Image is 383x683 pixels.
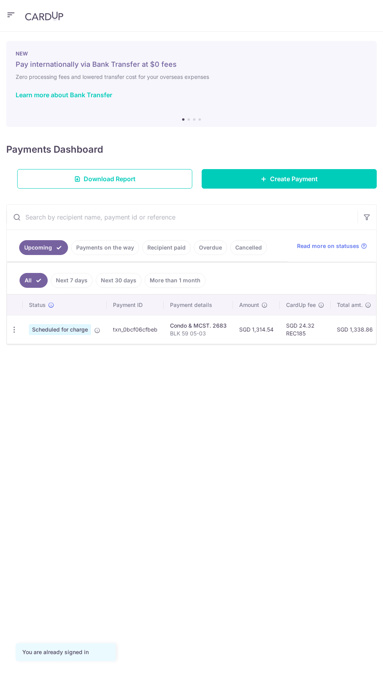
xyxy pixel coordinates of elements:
a: Cancelled [230,240,267,255]
a: Read more on statuses [297,242,367,250]
span: Download Report [84,174,136,184]
td: SGD 24.32 REC185 [280,315,331,344]
td: txn_0bcf06cfbeb [107,315,164,344]
div: Condo & MCST. 2683 [170,322,227,330]
a: Overdue [194,240,227,255]
a: Download Report [17,169,192,189]
h4: Payments Dashboard [6,143,103,157]
th: Payment details [164,295,233,315]
p: BLK 59 05-03 [170,330,227,337]
a: All [20,273,48,288]
span: CardUp fee [286,301,316,309]
a: Create Payment [202,169,377,189]
input: Search by recipient name, payment id or reference [7,205,358,230]
h5: Pay internationally via Bank Transfer at $0 fees [16,60,367,69]
p: NEW [16,50,367,57]
img: CardUp [25,11,63,21]
a: Next 7 days [51,273,93,288]
a: More than 1 month [145,273,206,288]
div: You are already signed in [22,648,109,656]
span: Amount [239,301,259,309]
span: Status [29,301,46,309]
h6: Zero processing fees and lowered transfer cost for your overseas expenses [16,72,367,82]
a: Learn more about Bank Transfer [16,91,112,99]
a: Upcoming [19,240,68,255]
td: SGD 1,314.54 [233,315,280,344]
span: Create Payment [270,174,318,184]
a: Recipient paid [142,240,191,255]
a: Next 30 days [96,273,141,288]
span: Read more on statuses [297,242,359,250]
th: Payment ID [107,295,164,315]
td: SGD 1,338.86 [331,315,379,344]
span: Scheduled for charge [29,324,91,335]
a: Payments on the way [71,240,139,255]
span: Total amt. [337,301,363,309]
